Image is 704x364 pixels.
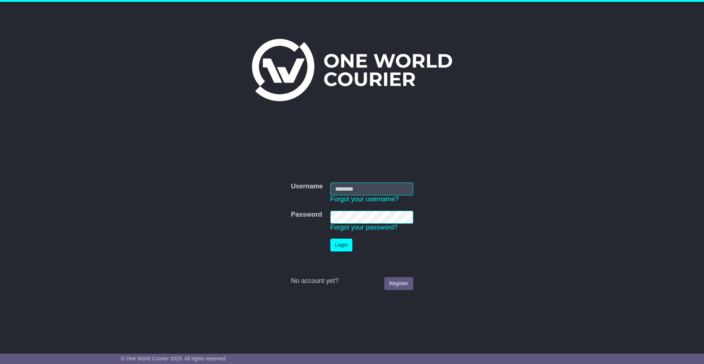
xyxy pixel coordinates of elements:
span: © One World Courier 2025. All rights reserved. [121,356,227,361]
button: Login [330,239,352,251]
label: Username [291,183,323,191]
a: Forgot your username? [330,195,399,203]
a: Forgot your password? [330,224,398,231]
img: One World [252,39,452,101]
div: No account yet? [291,277,413,285]
a: Register [384,277,413,290]
label: Password [291,211,322,219]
